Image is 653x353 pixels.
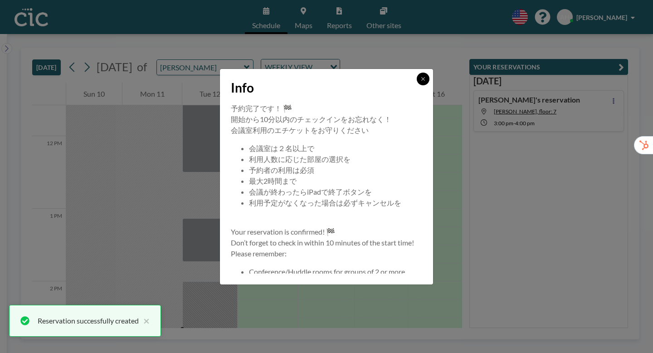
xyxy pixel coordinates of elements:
span: 利用予定がなくなった場合は必ずキャンセルを [249,198,401,207]
span: Please remember: [231,249,287,258]
span: 利用人数に応じた部屋の選択を [249,155,351,163]
span: 最大2時間まで [249,176,297,185]
span: 開始から10分以内のチェックインをお忘れなく！ [231,115,391,123]
span: Your reservation is confirmed! 🏁 [231,227,335,236]
span: 会議室は２名以上で [249,144,314,152]
span: 会議室利用のエチケットをお守りください [231,126,369,134]
span: Don’t forget to check in within 10 minutes of the start time! [231,238,414,247]
span: Info [231,80,254,96]
span: Conference/Huddle rooms for groups of 2 or more [249,267,405,276]
button: close [139,315,150,326]
span: 会議が終わったらiPadで終了ボタンを [249,187,372,196]
span: 予約者の利用は必須 [249,166,314,174]
div: Reservation successfully created [38,315,139,326]
span: 予約完了です！ 🏁 [231,104,292,113]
